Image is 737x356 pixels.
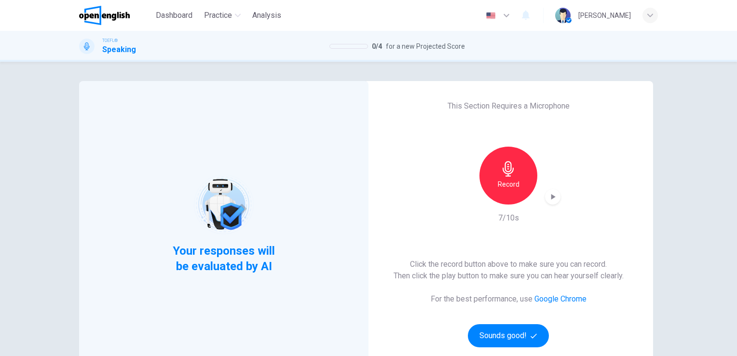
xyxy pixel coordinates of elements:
div: [PERSON_NAME] [578,10,631,21]
img: OpenEnglish logo [79,6,130,25]
span: for a new Projected Score [386,41,465,52]
img: en [485,12,497,19]
h6: For the best performance, use [431,293,587,305]
a: Google Chrome [534,294,587,303]
h6: 7/10s [498,212,519,224]
span: TOEFL® [102,37,118,44]
span: Practice [204,10,232,21]
button: Dashboard [152,7,196,24]
h6: This Section Requires a Microphone [448,100,570,112]
h6: Click the record button above to make sure you can record. Then click the play button to make sur... [394,259,624,282]
button: Sounds good! [468,324,549,347]
button: Record [479,147,537,205]
img: Profile picture [555,8,571,23]
button: Analysis [248,7,285,24]
span: Analysis [252,10,281,21]
a: OpenEnglish logo [79,6,152,25]
h1: Speaking [102,44,136,55]
h6: Record [498,178,519,190]
span: Your responses will be evaluated by AI [165,243,283,274]
button: Practice [200,7,245,24]
img: robot icon [193,174,254,235]
span: Dashboard [156,10,192,21]
span: 0 / 4 [372,41,382,52]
